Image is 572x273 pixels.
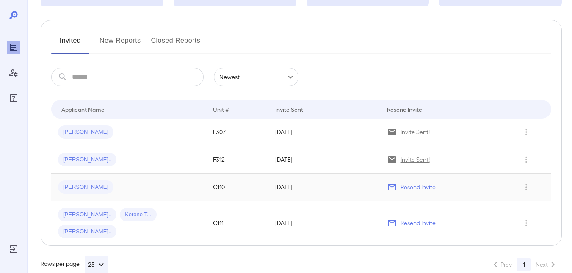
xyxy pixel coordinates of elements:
p: Resend Invite [401,219,436,227]
div: Reports [7,41,20,54]
div: Resend Invite [387,104,422,114]
td: F312 [206,146,268,174]
div: Unit # [213,104,229,114]
span: [PERSON_NAME].. [58,228,116,236]
div: Manage Users [7,66,20,80]
button: Row Actions [519,153,533,166]
button: Closed Reports [151,34,201,54]
button: page 1 [517,258,531,271]
div: Log Out [7,243,20,256]
p: Resend Invite [401,183,436,191]
div: Newest [214,68,298,86]
td: E307 [206,119,268,146]
td: [DATE] [268,174,380,201]
button: 25 [85,256,108,273]
nav: pagination navigation [486,258,562,271]
button: New Reports [99,34,141,54]
button: Row Actions [519,216,533,230]
td: C111 [206,201,268,245]
td: [DATE] [268,146,380,174]
button: Row Actions [519,180,533,194]
div: FAQ [7,91,20,105]
button: Invited [51,34,89,54]
p: Invite Sent! [401,128,430,136]
div: Applicant Name [61,104,105,114]
span: [PERSON_NAME].. [58,156,116,164]
span: [PERSON_NAME] [58,183,113,191]
p: Invite Sent! [401,155,430,164]
td: [DATE] [268,119,380,146]
span: [PERSON_NAME] [58,128,113,136]
span: Kerone T... [120,211,157,219]
td: C110 [206,174,268,201]
span: [PERSON_NAME].. [58,211,116,219]
td: [DATE] [268,201,380,245]
div: Rows per page [41,256,108,273]
div: Invite Sent [275,104,303,114]
button: Row Actions [519,125,533,139]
